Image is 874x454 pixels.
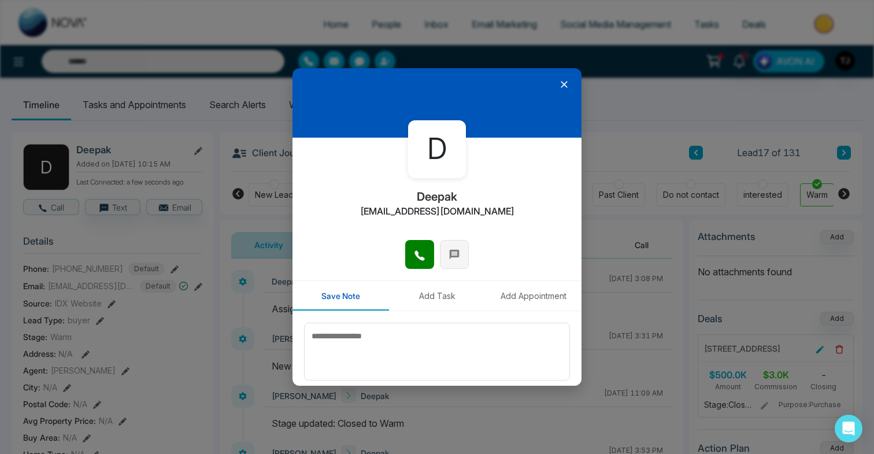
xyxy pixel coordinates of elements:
[427,127,447,171] span: D
[835,415,862,442] div: Open Intercom Messenger
[292,281,389,311] button: Save Note
[389,281,486,311] button: Add Task
[360,206,514,217] h2: [EMAIL_ADDRESS][DOMAIN_NAME]
[485,281,582,311] button: Add Appointment
[417,190,457,204] h2: Deepak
